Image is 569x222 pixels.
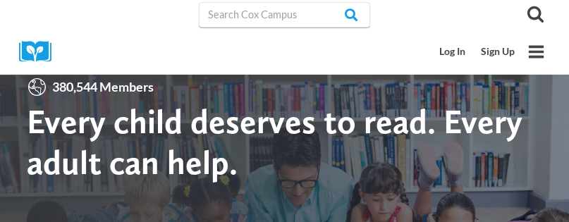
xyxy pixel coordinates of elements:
[522,38,550,66] button: Open menu
[432,39,522,65] nav: Secondary Mobile Navigation
[473,39,522,65] a: Sign Up
[199,2,371,27] input: Search Cox Campus
[47,77,159,97] span: 380,544 Members
[19,41,61,63] img: Cox Campus
[27,101,522,182] strong: Every child deserves to read. Every adult can help.
[432,39,474,65] a: Log In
